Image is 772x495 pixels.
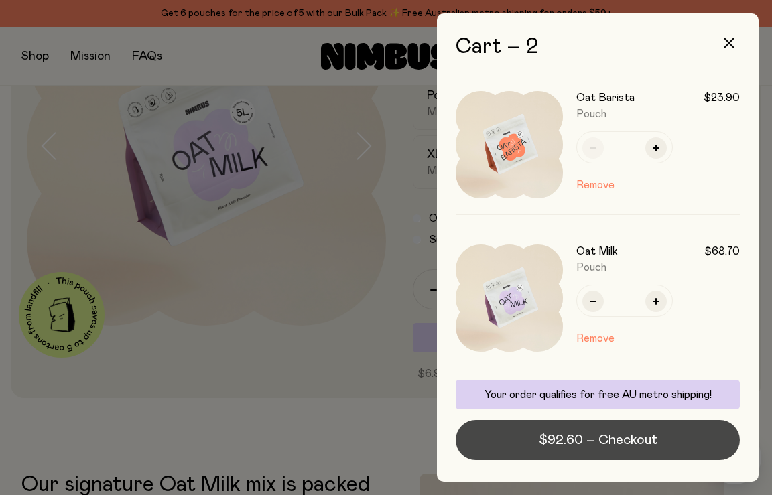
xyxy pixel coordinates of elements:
[576,109,606,119] span: Pouch
[576,177,615,193] button: Remove
[704,91,740,104] span: $23.90
[576,244,618,258] h3: Oat Milk
[456,35,740,59] h2: Cart – 2
[456,420,740,460] button: $92.60 – Checkout
[539,431,657,449] span: $92.60 – Checkout
[576,91,635,104] h3: Oat Barista
[576,330,615,346] button: Remove
[576,262,606,273] span: Pouch
[464,388,732,401] p: Your order qualifies for free AU metro shipping!
[704,244,740,258] span: $68.70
